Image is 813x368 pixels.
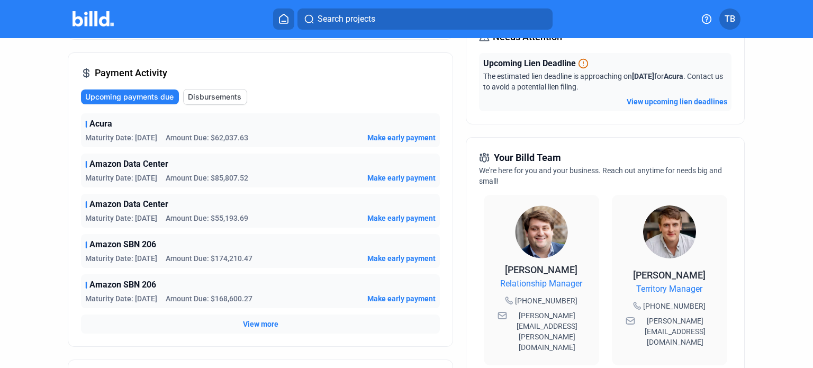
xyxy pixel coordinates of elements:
[627,96,727,107] button: View upcoming lien deadlines
[633,270,706,281] span: [PERSON_NAME]
[183,89,247,105] button: Disbursements
[85,213,157,223] span: Maturity Date: [DATE]
[297,8,553,30] button: Search projects
[89,158,168,170] span: Amazon Data Center
[89,118,112,130] span: Acura
[73,11,114,26] img: Billd Company Logo
[500,277,582,290] span: Relationship Manager
[166,213,248,223] span: Amount Due: $55,193.69
[719,8,740,30] button: TB
[95,66,167,80] span: Payment Activity
[367,132,436,143] button: Make early payment
[85,132,157,143] span: Maturity Date: [DATE]
[515,295,577,306] span: [PHONE_NUMBER]
[367,213,436,223] button: Make early payment
[89,198,168,211] span: Amazon Data Center
[85,92,174,102] span: Upcoming payments due
[483,57,576,70] span: Upcoming Lien Deadline
[725,13,735,25] span: TB
[505,264,577,275] span: [PERSON_NAME]
[166,173,248,183] span: Amount Due: $85,807.52
[367,253,436,264] button: Make early payment
[643,301,706,311] span: [PHONE_NUMBER]
[632,72,654,80] span: [DATE]
[367,173,436,183] button: Make early payment
[636,283,702,295] span: Territory Manager
[318,13,375,25] span: Search projects
[89,279,156,291] span: Amazon SBN 206
[643,205,696,258] img: Territory Manager
[367,293,436,304] button: Make early payment
[85,173,157,183] span: Maturity Date: [DATE]
[637,316,713,347] span: [PERSON_NAME][EMAIL_ADDRESS][DOMAIN_NAME]
[479,166,722,185] span: We're here for you and your business. Reach out anytime for needs big and small!
[166,132,248,143] span: Amount Due: $62,037.63
[81,89,179,104] button: Upcoming payments due
[166,293,252,304] span: Amount Due: $168,600.27
[483,72,723,91] span: The estimated lien deadline is approaching on for . Contact us to avoid a potential lien filing.
[515,205,568,258] img: Relationship Manager
[85,293,157,304] span: Maturity Date: [DATE]
[243,319,278,329] button: View more
[166,253,252,264] span: Amount Due: $174,210.47
[494,150,561,165] span: Your Billd Team
[664,72,683,80] span: Acura
[188,92,241,102] span: Disbursements
[85,253,157,264] span: Maturity Date: [DATE]
[509,310,585,353] span: [PERSON_NAME][EMAIL_ADDRESS][PERSON_NAME][DOMAIN_NAME]
[89,238,156,251] span: Amazon SBN 206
